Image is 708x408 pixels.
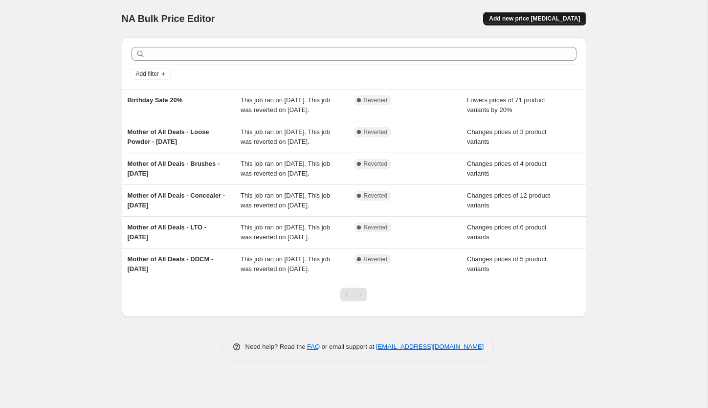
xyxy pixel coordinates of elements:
span: Changes prices of 3 product variants [467,128,547,145]
span: This job ran on [DATE]. This job was reverted on [DATE]. [241,192,330,209]
span: This job ran on [DATE]. This job was reverted on [DATE]. [241,255,330,272]
span: Lowers prices of 71 product variants by 20% [467,96,545,113]
span: Reverted [364,96,388,104]
a: FAQ [307,343,320,350]
span: Changes prices of 6 product variants [467,224,547,241]
span: Reverted [364,128,388,136]
span: Changes prices of 12 product variants [467,192,550,209]
span: Changes prices of 5 product variants [467,255,547,272]
span: NA Bulk Price Editor [122,13,215,24]
span: This job ran on [DATE]. This job was reverted on [DATE]. [241,128,330,145]
span: Birthday Sale 20% [128,96,183,104]
span: or email support at [320,343,376,350]
span: Reverted [364,224,388,231]
span: Reverted [364,160,388,168]
span: Mother of All Deals - Brushes - [DATE] [128,160,220,177]
span: Mother of All Deals - Concealer - [DATE] [128,192,225,209]
span: Reverted [364,192,388,200]
span: Mother of All Deals - Loose Powder - [DATE] [128,128,209,145]
span: This job ran on [DATE]. This job was reverted on [DATE]. [241,224,330,241]
a: [EMAIL_ADDRESS][DOMAIN_NAME] [376,343,484,350]
span: This job ran on [DATE]. This job was reverted on [DATE]. [241,160,330,177]
span: This job ran on [DATE]. This job was reverted on [DATE]. [241,96,330,113]
button: Add new price [MEDICAL_DATA] [483,12,586,25]
span: Add new price [MEDICAL_DATA] [489,15,580,23]
nav: Pagination [340,288,367,301]
span: Changes prices of 4 product variants [467,160,547,177]
span: Mother of All Deals - LTO - [DATE] [128,224,207,241]
button: Add filter [132,68,171,80]
span: Reverted [364,255,388,263]
span: Mother of All Deals - DDCM - [DATE] [128,255,214,272]
span: Need help? Read the [245,343,308,350]
span: Add filter [136,70,159,78]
